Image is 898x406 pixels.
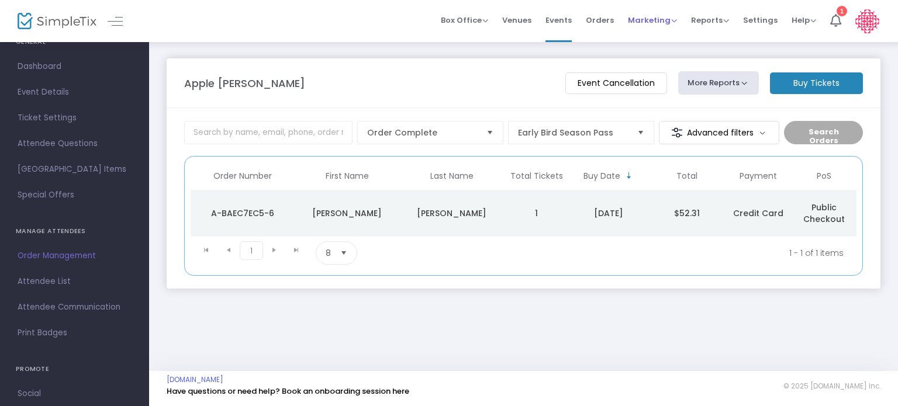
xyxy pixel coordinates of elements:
span: Events [545,5,572,35]
div: Emily [298,207,397,219]
span: Last Name [430,171,474,181]
span: 8 [326,247,331,259]
span: Box Office [441,15,488,26]
a: [DOMAIN_NAME] [167,375,223,384]
span: Order Number [213,171,272,181]
div: 8/17/2025 [572,207,645,219]
div: A-BAEC7EC5-6 [194,207,292,219]
span: Event Details [18,85,132,100]
span: Attendee List [18,274,132,289]
th: Total Tickets [504,162,569,190]
span: Settings [743,5,778,35]
div: 1 [837,6,847,16]
m-button: Buy Tickets [770,72,863,94]
span: Buy Date [583,171,620,181]
span: Print Badges [18,325,132,341]
span: [GEOGRAPHIC_DATA] Items [18,162,132,177]
span: Social [18,386,132,401]
span: Page 1 [240,241,263,260]
td: 1 [504,190,569,237]
img: filter [671,127,683,138]
div: Breitenfeldt [402,207,501,219]
span: Help [792,15,816,26]
span: Public Checkout [803,202,845,225]
div: Data table [191,162,856,237]
span: Attendee Communication [18,300,132,315]
span: Venues [502,5,531,35]
span: Early Bird Season Pass [518,127,628,138]
h4: PROMOTE [16,358,133,381]
a: Have questions or need help? Book an onboarding session here [167,386,409,397]
m-panel-title: Apple [PERSON_NAME] [184,75,305,91]
m-button: Event Cancellation [565,72,667,94]
span: Orders [586,5,614,35]
span: Marketing [628,15,677,26]
span: Order Complete [367,127,477,138]
span: First Name [326,171,369,181]
span: Sortable [624,171,634,181]
span: Payment [740,171,777,181]
button: Select [633,122,649,144]
span: Reports [691,15,729,26]
input: Search by name, email, phone, order number, ip address, or last 4 digits of card [184,121,353,144]
span: © 2025 [DOMAIN_NAME] Inc. [783,381,880,391]
kendo-pager-info: 1 - 1 of 1 items [473,241,844,265]
button: Select [336,242,352,264]
span: Order Management [18,248,132,263]
button: Select [482,122,498,144]
span: Ticket Settings [18,110,132,126]
span: Credit Card [733,207,783,219]
h4: MANAGE ATTENDEES [16,220,133,243]
span: Attendee Questions [18,136,132,151]
m-button: Advanced filters [659,121,780,144]
span: Total [676,171,697,181]
span: PoS [817,171,831,181]
button: More Reports [678,71,759,95]
td: $52.31 [648,190,726,237]
span: Special Offers [18,188,132,203]
h4: GENERAL [16,30,133,54]
span: Dashboard [18,59,132,74]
